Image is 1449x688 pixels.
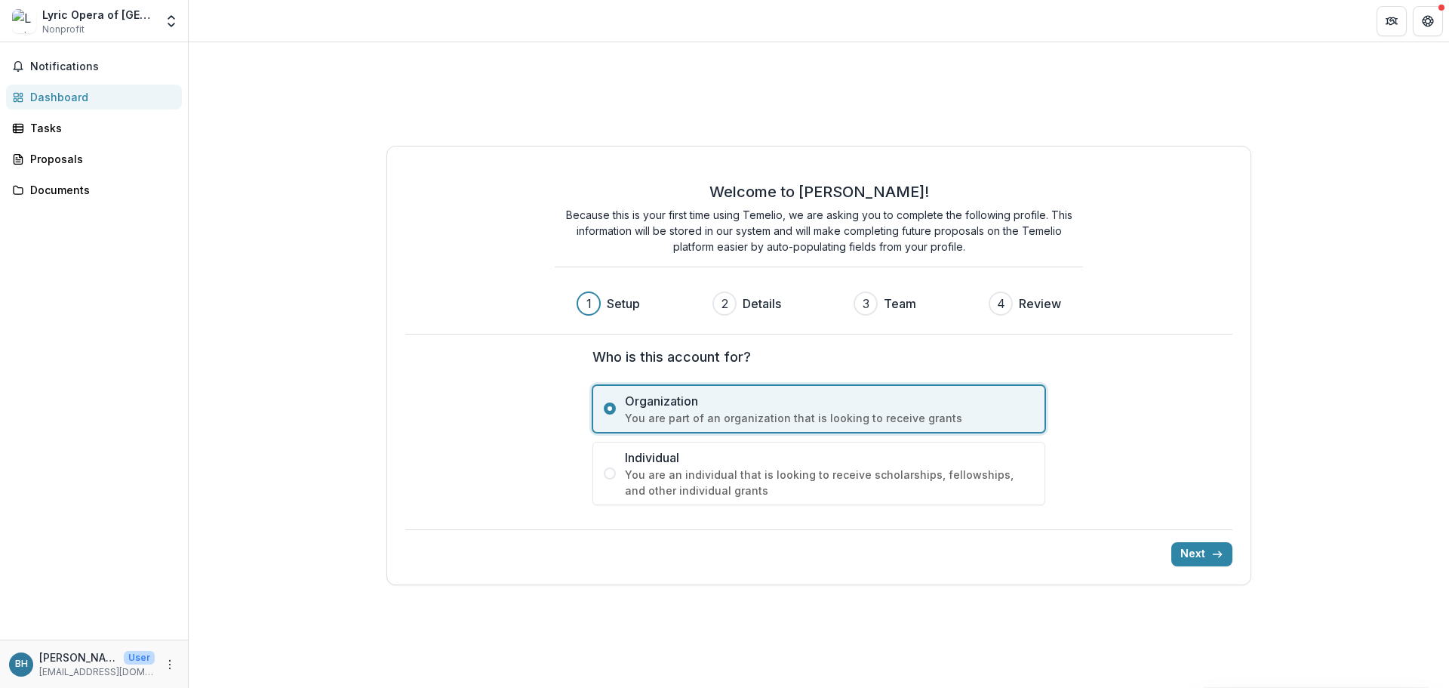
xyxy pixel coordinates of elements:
div: Documents [30,182,170,198]
button: Get Help [1413,6,1443,36]
span: Nonprofit [42,23,85,36]
div: 1 [586,295,592,313]
h3: Setup [607,295,640,313]
div: 4 [997,295,1005,313]
div: Tasks [30,120,170,136]
button: Next [1171,542,1232,566]
p: [PERSON_NAME] [39,649,118,665]
div: Bryan Hulscher [15,659,28,669]
a: Documents [6,177,182,202]
a: Proposals [6,147,182,171]
div: Proposals [30,151,170,167]
span: Organization [625,392,1034,410]
h3: Team [884,295,916,313]
div: 2 [721,295,728,313]
span: You are part of an organization that is looking to receive grants [625,410,1034,426]
span: You are an individual that is looking to receive scholarships, fellowships, and other individual ... [625,467,1034,498]
a: Tasks [6,116,182,140]
div: 3 [863,295,869,313]
img: Lyric Opera of Chicago [12,9,36,33]
h3: Review [1019,295,1061,313]
p: Because this is your first time using Temelio, we are asking you to complete the following profil... [555,207,1083,255]
div: Dashboard [30,89,170,105]
div: Progress [577,292,1061,316]
button: Open entity switcher [161,6,182,36]
button: Partners [1377,6,1407,36]
a: Dashboard [6,85,182,110]
h3: Details [743,295,781,313]
span: Individual [625,449,1034,467]
div: Lyric Opera of [GEOGRAPHIC_DATA] [42,7,155,23]
p: User [124,651,155,665]
label: Who is this account for? [592,347,1036,367]
button: Notifications [6,54,182,79]
button: More [161,656,179,674]
p: [EMAIL_ADDRESS][DOMAIN_NAME] [39,665,155,679]
h2: Welcome to [PERSON_NAME]! [709,183,929,201]
span: Notifications [30,60,176,73]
